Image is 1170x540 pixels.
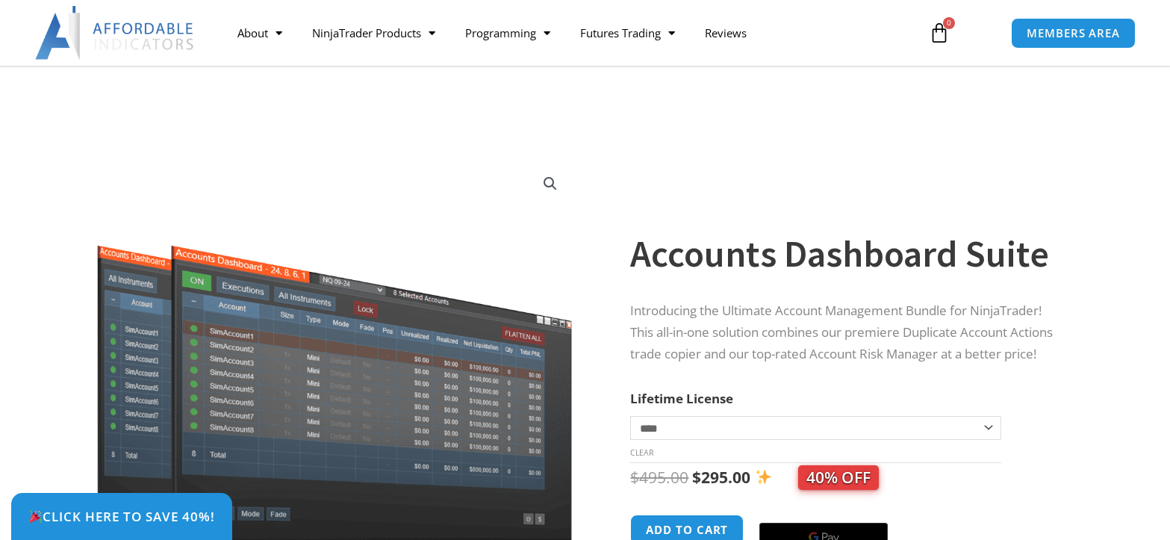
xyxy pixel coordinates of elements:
p: Introducing the Ultimate Account Management Bundle for NinjaTrader! This all-in-one solution comb... [630,300,1066,365]
a: 🎉Click Here to save 40%! [11,493,232,540]
a: MEMBERS AREA [1011,18,1136,49]
img: LogoAI | Affordable Indicators – NinjaTrader [35,6,196,60]
span: MEMBERS AREA [1027,28,1120,39]
img: ✨ [756,469,771,485]
nav: Menu [223,16,913,50]
bdi: 495.00 [630,467,688,488]
span: 0 [943,17,955,29]
a: Reviews [690,16,762,50]
h1: Accounts Dashboard Suite [630,228,1066,280]
span: $ [692,467,701,488]
a: View full-screen image gallery [537,170,564,197]
a: Programming [450,16,565,50]
bdi: 295.00 [692,467,750,488]
label: Lifetime License [630,390,733,407]
a: About [223,16,297,50]
a: Clear options [630,447,653,458]
img: 🎉 [29,510,42,523]
a: 0 [906,11,972,55]
span: Click Here to save 40%! [28,510,215,523]
span: 40% OFF [798,465,879,490]
a: NinjaTrader Products [297,16,450,50]
span: $ [630,467,639,488]
a: Futures Trading [565,16,690,50]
